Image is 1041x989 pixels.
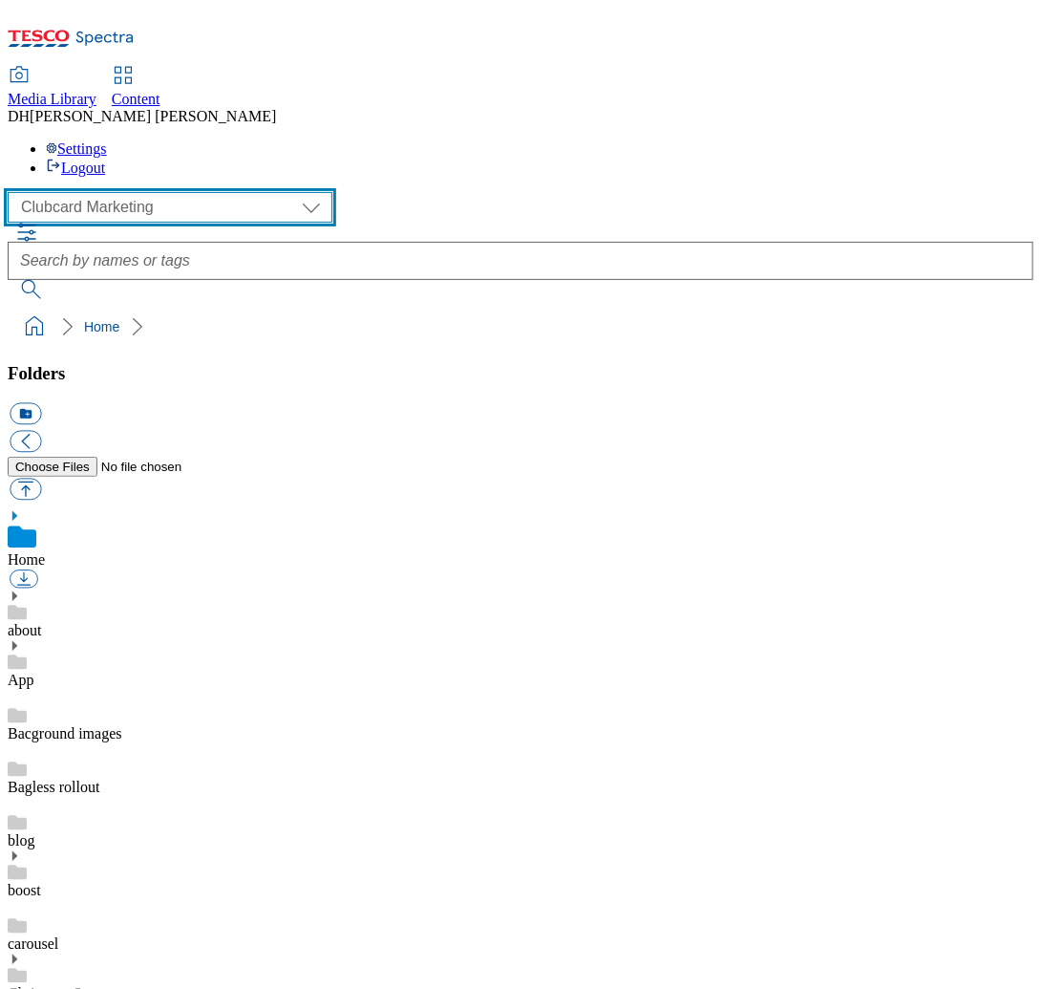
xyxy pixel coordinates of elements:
a: about [8,622,42,638]
span: Media Library [8,91,96,107]
a: Logout [46,160,105,176]
a: Bacground images [8,725,122,742]
a: App [8,672,34,688]
input: Search by names or tags [8,242,1033,280]
a: Settings [46,140,107,157]
a: Home [84,319,119,334]
a: Home [8,551,45,568]
span: Content [112,91,160,107]
a: blog [8,832,34,849]
nav: breadcrumb [8,309,1033,345]
a: Media Library [8,68,96,108]
a: home [19,312,50,342]
a: Bagless rollout [8,779,99,795]
h3: Folders [8,363,1033,384]
a: boost [8,882,41,898]
span: [PERSON_NAME] [PERSON_NAME] [30,108,276,124]
span: DH [8,108,30,124]
a: Content [112,68,160,108]
a: carousel [8,935,58,952]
